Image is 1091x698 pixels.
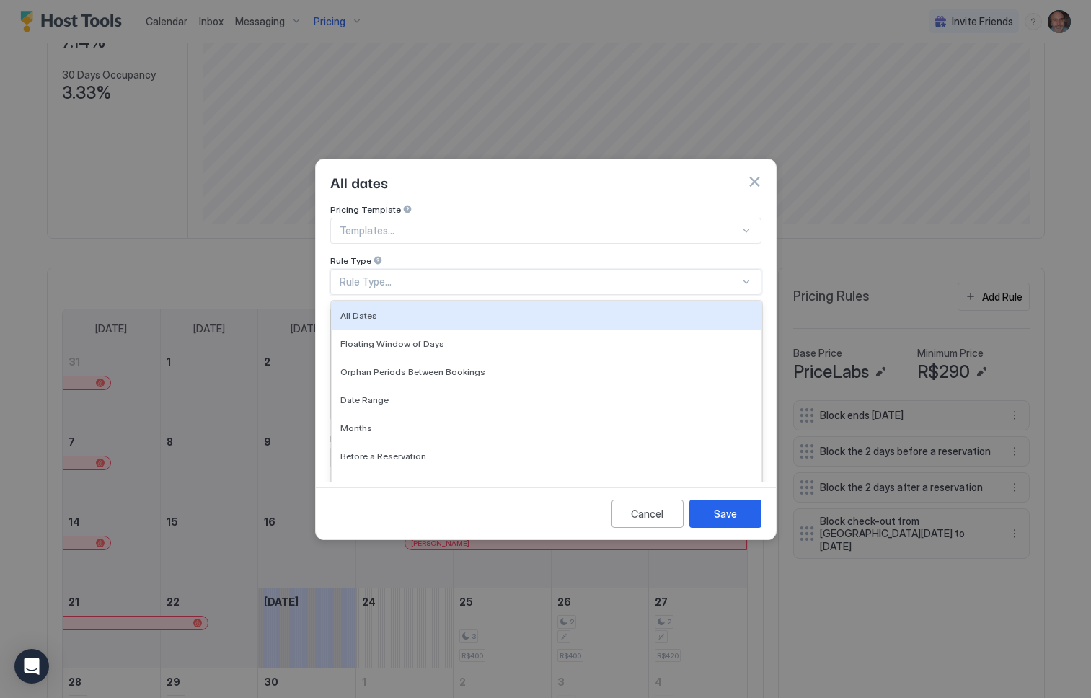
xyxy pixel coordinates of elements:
span: Rule Type [330,255,371,266]
span: All dates [330,171,388,193]
span: Floating Window of Days [340,338,444,349]
span: All Dates [340,310,377,321]
div: Rule Type... [340,275,740,288]
span: Pricing Template [330,204,401,215]
button: Cancel [611,500,684,528]
span: Date Range [340,394,389,405]
div: Cancel [631,506,663,521]
div: Save [714,506,737,521]
span: Months [340,423,372,433]
span: Orphan Periods Between Bookings [340,366,485,377]
span: Before a Reservation [340,451,426,461]
span: Days of the week [330,433,400,444]
div: Open Intercom Messenger [14,649,49,684]
span: After a Reservation [340,479,418,490]
button: Save [689,500,761,528]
